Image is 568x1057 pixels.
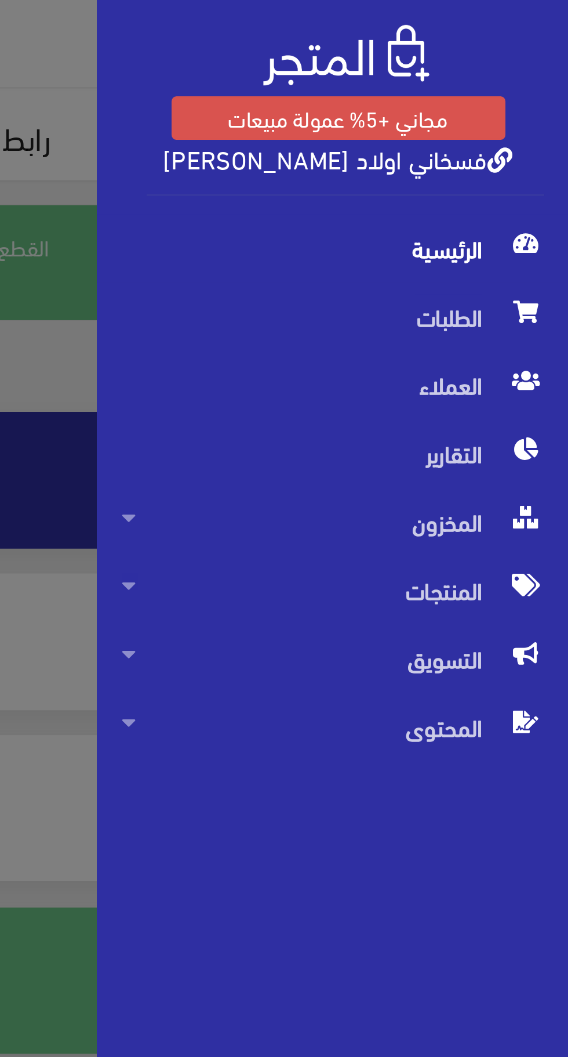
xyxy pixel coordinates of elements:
a: مجاني +5% عمولة مبيعات [420,36,544,52]
a: المخزون [392,182,568,208]
span: التسويق [401,233,559,259]
span: الرئيسية [401,80,559,106]
a: اﻹعدادات [401,1031,559,1050]
span: التقارير [401,157,559,182]
a: فسخاني اولاد [PERSON_NAME] [417,50,547,67]
a: الطلبات [392,106,568,131]
a: المحتوى [392,259,568,284]
a: التقارير [392,157,568,182]
a: 1 الرسائل [401,1007,559,1031]
a: العملاء [392,131,568,157]
img: . [454,9,516,32]
a: المنتجات [392,208,568,233]
span: الرسائل [419,1007,541,1019]
span: الطلبات [401,106,559,131]
a: الرئيسية [392,80,568,106]
span: المنتجات [401,208,559,233]
span: المخزون [401,182,559,208]
span: العملاء [401,131,559,157]
span: اﻹعدادات [410,1031,541,1044]
span: المحتوى [401,259,559,284]
span: 1 [401,1009,410,1019]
